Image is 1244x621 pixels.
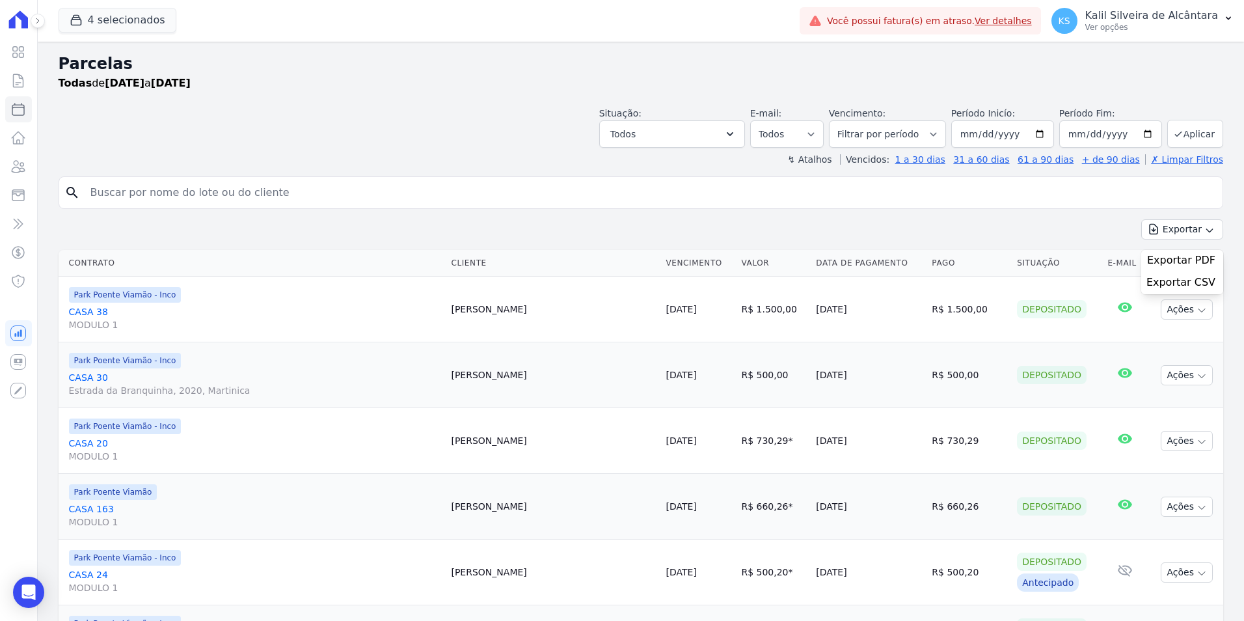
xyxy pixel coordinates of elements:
[1012,250,1102,277] th: Situação
[811,250,926,277] th: Data de Pagamento
[811,474,926,540] td: [DATE]
[736,540,811,605] td: R$ 500,20
[1085,9,1218,22] p: Kalil Silveira de Alcântara
[69,419,182,434] span: Park Poente Viamão - Inco
[64,185,80,200] i: search
[69,384,441,397] span: Estrada da Branquinha, 2020, Martinica
[446,540,660,605] td: [PERSON_NAME]
[975,16,1032,26] a: Ver detalhes
[69,305,441,331] a: CASA 38MODULO 1
[666,370,697,380] a: [DATE]
[829,108,886,118] label: Vencimento:
[811,408,926,474] td: [DATE]
[736,250,811,277] th: Valor
[926,540,1012,605] td: R$ 500,20
[1017,432,1087,450] div: Depositado
[69,353,182,368] span: Park Poente Viamão - Inco
[666,567,697,577] a: [DATE]
[69,516,441,529] span: MODULO 1
[105,77,144,89] strong: [DATE]
[1147,254,1215,267] span: Exportar PDF
[666,501,697,512] a: [DATE]
[599,120,745,148] button: Todos
[1059,107,1162,120] label: Período Fim:
[69,484,157,500] span: Park Poente Viamão
[1017,553,1087,571] div: Depositado
[1146,276,1218,292] a: Exportar CSV
[69,437,441,463] a: CASA 20MODULO 1
[1146,276,1215,289] span: Exportar CSV
[1059,16,1070,25] span: KS
[610,126,636,142] span: Todos
[736,474,811,540] td: R$ 660,26
[736,342,811,408] td: R$ 500,00
[69,287,182,303] span: Park Poente Viamão - Inco
[1161,431,1213,451] button: Ações
[1082,154,1140,165] a: + de 90 dias
[446,342,660,408] td: [PERSON_NAME]
[827,14,1032,28] span: Você possui fatura(s) em atraso.
[840,154,889,165] label: Vencidos:
[59,77,92,89] strong: Todas
[953,154,1009,165] a: 31 a 60 dias
[83,180,1217,206] input: Buscar por nome do lote ou do cliente
[750,108,782,118] label: E-mail:
[69,371,441,397] a: CASA 30Estrada da Branquinha, 2020, Martinica
[59,8,176,33] button: 4 selecionados
[446,474,660,540] td: [PERSON_NAME]
[666,304,697,314] a: [DATE]
[1147,254,1218,269] a: Exportar PDF
[1145,154,1223,165] a: ✗ Limpar Filtros
[1102,250,1146,277] th: E-mail
[1161,562,1213,583] button: Ações
[69,568,441,594] a: CASA 24MODULO 1
[59,52,1223,76] h2: Parcelas
[1041,3,1244,39] button: KS Kalil Silveira de Alcântara Ver opções
[926,474,1012,540] td: R$ 660,26
[1018,154,1074,165] a: 61 a 90 dias
[926,408,1012,474] td: R$ 730,29
[69,503,441,529] a: CASA 163MODULO 1
[1085,22,1218,33] p: Ver opções
[895,154,945,165] a: 1 a 30 dias
[446,277,660,342] td: [PERSON_NAME]
[69,550,182,566] span: Park Poente Viamão - Inco
[1017,573,1079,592] div: Antecipado
[69,318,441,331] span: MODULO 1
[1141,219,1223,240] button: Exportar
[69,450,441,463] span: MODULO 1
[951,108,1015,118] label: Período Inicío:
[59,76,191,91] p: de a
[69,581,441,594] span: MODULO 1
[446,408,660,474] td: [PERSON_NAME]
[926,250,1012,277] th: Pago
[926,277,1012,342] td: R$ 1.500,00
[446,250,660,277] th: Cliente
[811,540,926,605] td: [DATE]
[1161,365,1213,385] button: Ações
[1017,300,1087,318] div: Depositado
[811,342,926,408] td: [DATE]
[666,435,697,446] a: [DATE]
[599,108,642,118] label: Situação:
[926,342,1012,408] td: R$ 500,00
[736,408,811,474] td: R$ 730,29
[1017,366,1087,384] div: Depositado
[811,277,926,342] td: [DATE]
[1017,497,1087,516] div: Depositado
[1167,120,1223,148] button: Aplicar
[151,77,191,89] strong: [DATE]
[1161,497,1213,517] button: Ações
[1161,299,1213,320] button: Ações
[13,577,44,608] div: Open Intercom Messenger
[787,154,832,165] label: ↯ Atalhos
[661,250,737,277] th: Vencimento
[736,277,811,342] td: R$ 1.500,00
[59,250,446,277] th: Contrato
